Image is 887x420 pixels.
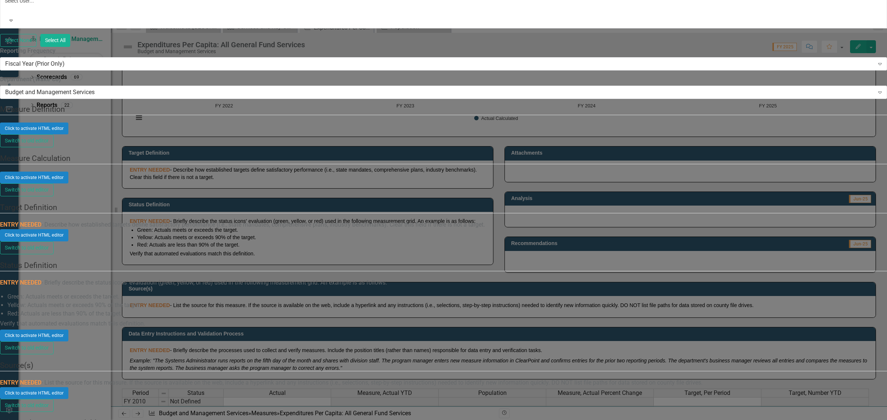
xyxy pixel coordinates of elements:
li: Green: Actuals meets or exceeds the target. [7,293,887,301]
div: Fiscal Year (Prior Only) [5,59,874,68]
button: Select All [40,34,70,47]
li: Red: Actuals are less than 90% of the target. [7,310,887,318]
div: Budget and Management Services [5,88,874,96]
li: Yellow: Actuals meets or exceeds 90% of the target. [7,301,887,310]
